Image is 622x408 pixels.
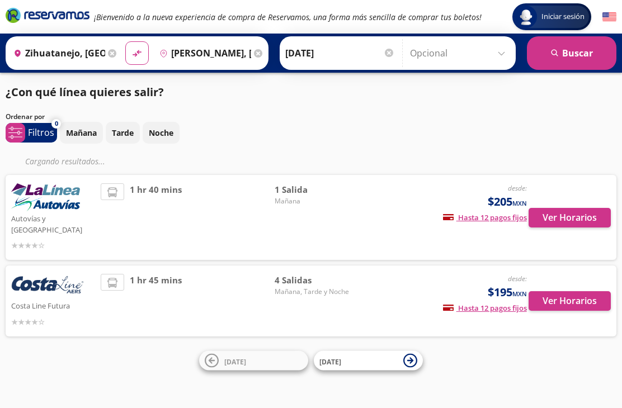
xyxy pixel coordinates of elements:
button: English [602,10,616,24]
img: Autovías y La Línea [11,183,80,211]
button: Ver Horarios [529,291,611,311]
p: Filtros [28,126,54,139]
input: Opcional [410,39,510,67]
span: Hasta 12 pagos fijos [443,303,527,313]
span: Mañana, Tarde y Noche [275,287,353,297]
a: Brand Logo [6,7,89,27]
button: Noche [143,122,180,144]
i: Brand Logo [6,7,89,23]
input: Buscar Origen [9,39,105,67]
span: 1 Salida [275,183,353,196]
span: 1 hr 40 mins [130,183,182,252]
span: [DATE] [224,357,246,366]
small: MXN [512,290,527,298]
input: Elegir Fecha [285,39,395,67]
button: Tarde [106,122,140,144]
span: 0 [55,119,58,129]
em: desde: [508,183,527,193]
span: Mañana [275,196,353,206]
span: [DATE] [319,357,341,366]
span: $205 [488,193,527,210]
img: Costa Line Futura [11,274,84,298]
span: 1 hr 45 mins [130,274,182,328]
span: $195 [488,284,527,301]
p: Autovías y [GEOGRAPHIC_DATA] [11,211,95,235]
button: [DATE] [199,351,308,371]
button: Ver Horarios [529,208,611,227]
em: desde: [508,274,527,283]
em: ¡Bienvenido a la nueva experiencia de compra de Reservamos, una forma más sencilla de comprar tus... [94,12,482,22]
p: Noche [149,127,173,139]
input: Buscar Destino [155,39,251,67]
p: Tarde [112,127,134,139]
small: MXN [512,199,527,207]
p: Mañana [66,127,97,139]
button: 0Filtros [6,123,57,143]
span: Hasta 12 pagos fijos [443,212,527,222]
span: Iniciar sesión [537,11,589,22]
em: Cargando resultados ... [25,156,105,167]
button: Mañana [60,122,103,144]
p: Costa Line Futura [11,298,95,312]
span: 4 Salidas [275,274,353,287]
button: [DATE] [314,351,423,371]
p: Ordenar por [6,112,45,122]
p: ¿Con qué línea quieres salir? [6,84,164,101]
button: Buscar [527,36,616,70]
